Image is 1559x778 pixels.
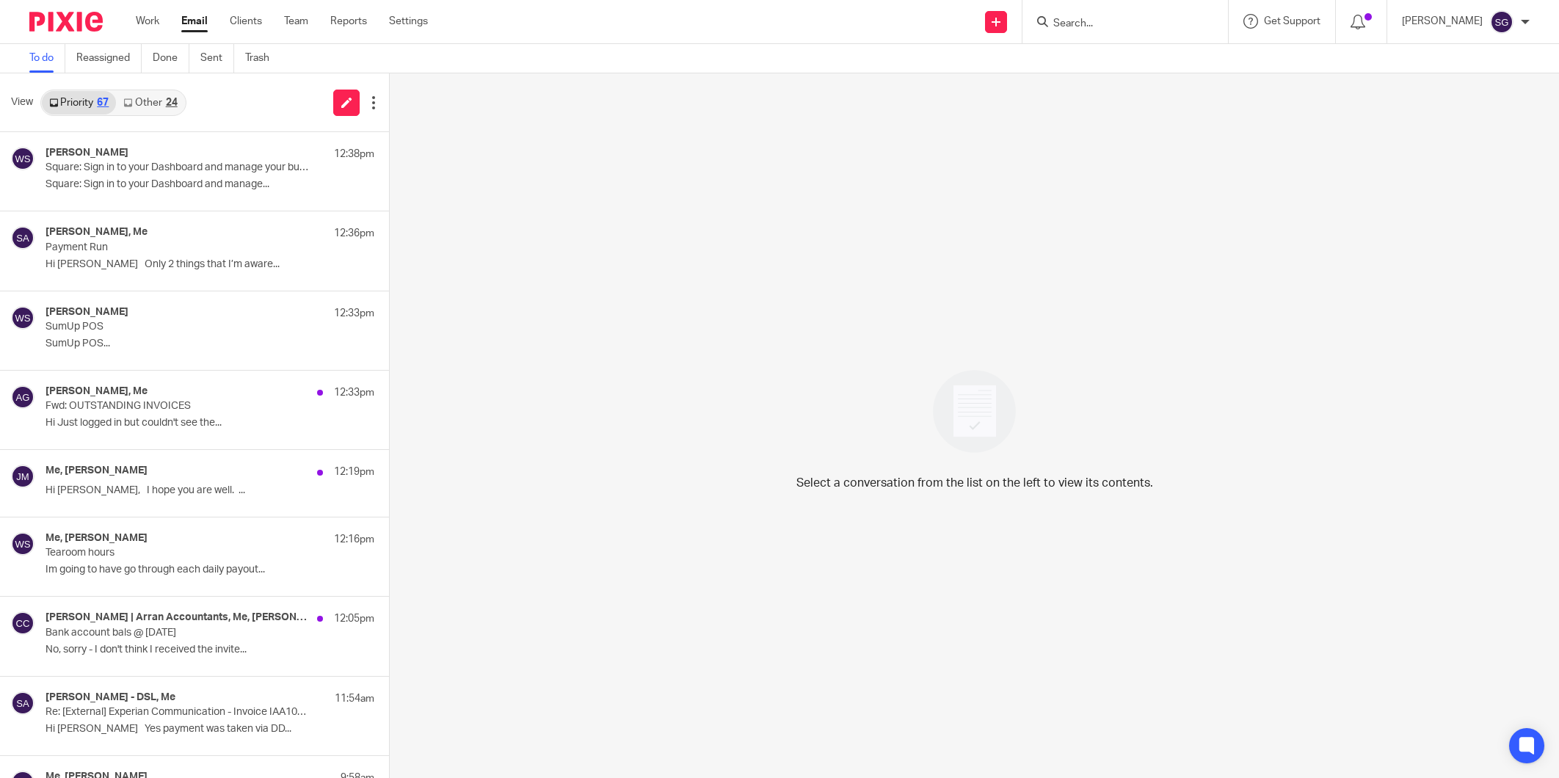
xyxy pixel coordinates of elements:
[46,258,374,271] p: Hi [PERSON_NAME] Only 2 things that I’m aware...
[1490,10,1513,34] img: svg%3E
[46,241,308,254] p: Payment Run
[11,95,33,110] span: View
[11,147,34,170] img: svg%3E
[11,532,34,556] img: svg%3E
[166,98,178,108] div: 24
[389,14,428,29] a: Settings
[334,385,374,400] p: 12:33pm
[46,417,374,429] p: Hi Just logged in but couldn't see the...
[796,474,1153,492] p: Select a conversation from the list on the left to view its contents.
[153,44,189,73] a: Done
[330,14,367,29] a: Reports
[46,178,374,191] p: Square: Sign in to your Dashboard and manage...
[46,321,308,333] p: SumUp POS
[11,226,34,250] img: svg%3E
[46,306,128,319] h4: [PERSON_NAME]
[334,611,374,626] p: 12:05pm
[923,360,1025,462] img: image
[76,44,142,73] a: Reassigned
[46,644,374,656] p: No, sorry - I don't think I received the invite...
[46,564,374,576] p: Im going to have go through each daily payout...
[46,400,308,412] p: Fwd: OUTSTANDING INVOICES
[11,306,34,330] img: svg%3E
[46,465,148,477] h4: Me, [PERSON_NAME]
[245,44,280,73] a: Trash
[46,385,148,398] h4: [PERSON_NAME], Me
[46,147,128,159] h4: [PERSON_NAME]
[136,14,159,29] a: Work
[11,611,34,635] img: svg%3E
[46,161,308,174] p: Square: Sign in to your Dashboard and manage your business
[11,385,34,409] img: svg%3E
[334,465,374,479] p: 12:19pm
[46,611,310,624] h4: [PERSON_NAME] | Arran Accountants, Me, [PERSON_NAME]
[334,306,374,321] p: 12:33pm
[97,98,109,108] div: 67
[181,14,208,29] a: Email
[46,226,148,239] h4: [PERSON_NAME], Me
[46,627,308,639] p: Bank account bals @ [DATE]
[46,338,374,350] p: SumUp POS...
[334,226,374,241] p: 12:36pm
[200,44,234,73] a: Sent
[335,691,374,706] p: 11:54am
[1052,18,1184,31] input: Search
[1264,16,1320,26] span: Get Support
[11,465,34,488] img: svg%3E
[29,44,65,73] a: To do
[46,547,308,559] p: Tearoom hours
[29,12,103,32] img: Pixie
[46,484,374,497] p: Hi [PERSON_NAME], I hope you are well. ...
[46,723,374,735] p: Hi [PERSON_NAME] Yes payment was taken via DD...
[334,147,374,161] p: 12:38pm
[46,706,308,719] p: Re: [External] Experian Communication - Invoice IAA1003010019
[46,691,175,704] h4: [PERSON_NAME] - DSL, Me
[46,532,148,545] h4: Me, [PERSON_NAME]
[11,691,34,715] img: svg%3E
[116,91,184,114] a: Other24
[1402,14,1483,29] p: [PERSON_NAME]
[334,532,374,547] p: 12:16pm
[42,91,116,114] a: Priority67
[284,14,308,29] a: Team
[230,14,262,29] a: Clients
